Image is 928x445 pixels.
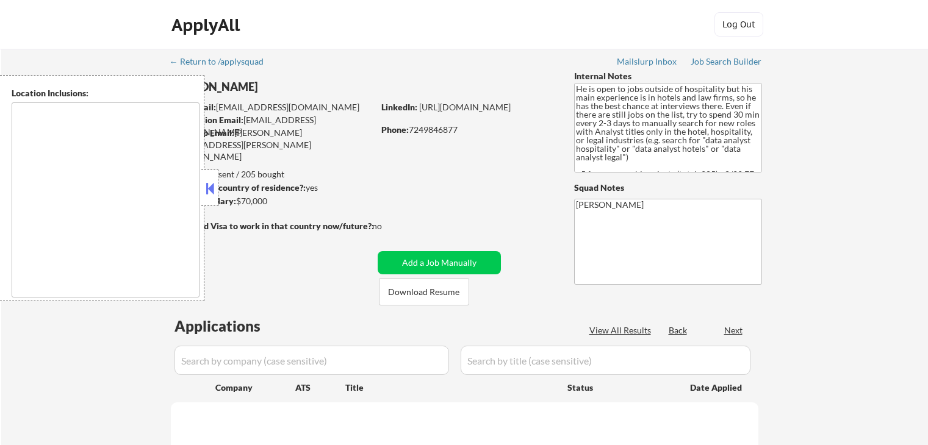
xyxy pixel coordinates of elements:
div: ← Return to /applysquad [170,57,275,66]
div: ApplyAll [171,15,243,35]
div: Location Inclusions: [12,87,200,99]
div: Title [345,382,556,394]
div: Company [215,382,295,394]
div: Internal Notes [574,70,762,82]
div: View All Results [589,324,655,336]
div: Mailslurp Inbox [617,57,678,66]
div: Next [724,324,744,336]
button: Log Out [714,12,763,37]
a: Mailslurp Inbox [617,57,678,69]
input: Search by company (case sensitive) [174,346,449,375]
strong: LinkedIn: [381,102,417,112]
div: Job Search Builder [691,57,762,66]
div: [PERSON_NAME][EMAIL_ADDRESS][PERSON_NAME][DOMAIN_NAME] [171,127,373,163]
div: Status [567,376,672,398]
strong: Can work in country of residence?: [170,182,306,193]
div: yes [170,182,370,194]
div: [PERSON_NAME] [171,79,422,94]
div: Back [669,324,688,336]
div: 7249846877 [381,124,554,136]
div: ATS [295,382,345,394]
div: no [372,220,407,232]
div: 106 sent / 205 bought [170,168,373,180]
div: Applications [174,319,295,333]
a: [URL][DOMAIN_NAME] [419,102,511,112]
div: [EMAIL_ADDRESS][DOMAIN_NAME] [171,101,373,113]
div: Squad Notes [574,182,762,194]
strong: Will need Visa to work in that country now/future?: [171,221,374,231]
button: Add a Job Manually [378,251,501,274]
div: $70,000 [170,195,373,207]
strong: Phone: [381,124,409,135]
div: Date Applied [690,382,744,394]
div: [EMAIL_ADDRESS][DOMAIN_NAME] [171,114,373,138]
a: ← Return to /applysquad [170,57,275,69]
input: Search by title (case sensitive) [461,346,750,375]
button: Download Resume [379,278,469,305]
